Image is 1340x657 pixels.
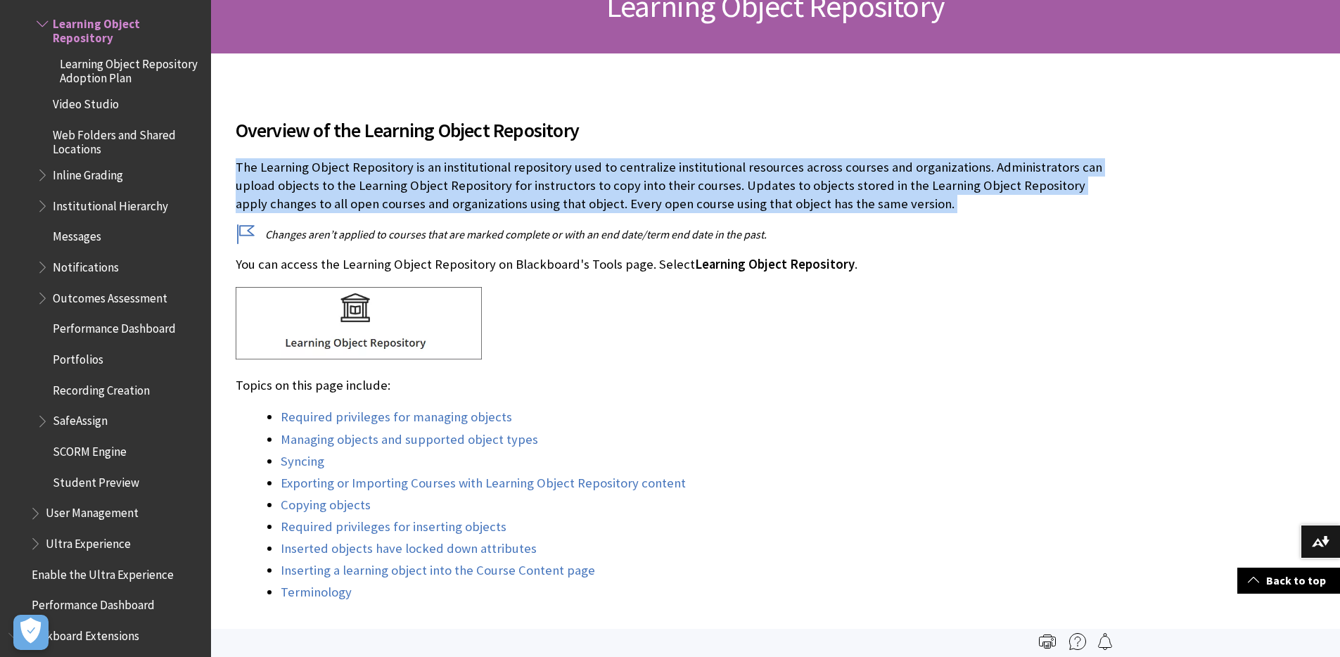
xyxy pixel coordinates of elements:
span: Blackboard Extensions [25,624,139,643]
span: Web Folders and Shared Locations [53,123,201,156]
span: Notifications [53,255,119,274]
span: SafeAssign [53,409,108,428]
p: The Learning Object Repository is an institutional repository used to centralize institutional re... [236,158,1108,214]
a: Required privileges for inserting objects [281,518,506,535]
p: Changes aren’t applied to courses that are marked complete or with an end date/term end date in t... [236,227,1108,242]
img: More help [1069,633,1086,650]
a: Inserting a learning object into the Course Content page [281,562,595,579]
span: Performance Dashboard [53,317,176,336]
p: Topics on this page include: [236,376,1108,395]
a: Back to top [1237,568,1340,594]
span: Overview of the Learning Object Repository [236,115,1108,145]
a: Required privileges for managing objects [281,409,512,426]
p: You can access the Learning Object Repository on Blackboard's Tools page. Select . [236,255,1108,274]
span: Learning Object Repository [53,12,201,45]
span: Enable the Ultra Experience [32,563,174,582]
span: Ultra Experience [46,532,131,551]
span: Student Preview [53,471,139,490]
img: The Learning Object Repository button [236,287,482,360]
img: Follow this page [1097,633,1114,650]
span: Portfolios [53,347,103,366]
span: Performance Dashboard [32,594,155,613]
a: Copying objects [281,497,371,514]
span: Video Studio [53,93,119,112]
a: Terminology [281,584,352,601]
span: Inline Grading [53,163,123,182]
a: Managing objects and supported object types [281,431,538,448]
span: User Management [46,502,139,521]
span: Recording Creation [53,378,150,397]
span: Outcomes Assessment [53,286,167,305]
a: Inserted objects have locked down attributes [281,540,537,557]
span: Messages [53,225,101,244]
a: Syncing [281,453,324,470]
img: Print [1039,633,1056,650]
span: SCORM Engine [53,440,127,459]
span: Learning Object Repository [695,256,855,272]
a: Exporting or Importing Courses with Learning Object Repository content [281,475,686,492]
span: Institutional Hierarchy [53,194,168,213]
button: Open Preferences [13,615,49,650]
span: Learning Object Repository Adoption Plan [60,52,201,85]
